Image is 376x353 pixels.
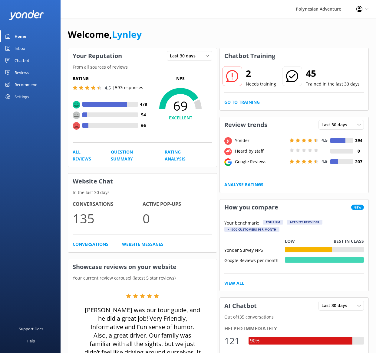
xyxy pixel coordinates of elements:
a: Rating Analysis [165,149,199,162]
h2: 2 [246,66,276,81]
a: Website Messages [122,241,163,248]
p: In the last 30 days [68,189,217,196]
span: Last 30 days [322,302,351,309]
p: Best in class [334,238,364,245]
div: Heard by staff [233,148,288,154]
div: Reviews [15,66,29,79]
a: Conversations [73,241,108,248]
h4: EXCELLENT [149,115,212,121]
div: Tourism [263,220,283,225]
h2: 45 [306,66,360,81]
div: 121 [224,334,242,348]
a: Analyse Ratings [224,181,263,188]
h4: 207 [353,158,364,165]
a: View All [224,280,244,287]
div: > 1000 customers per month [224,227,279,232]
span: 4.5 [322,158,328,164]
p: Out of 135 conversations [220,314,368,320]
p: From all sources of reviews [68,64,217,70]
div: Google Reviews [233,158,288,165]
h4: 394 [353,137,364,144]
img: yonder-white-logo.png [9,10,44,20]
div: Yonder Survey NPS [224,247,285,252]
p: Low [285,238,295,245]
p: NPS [149,75,212,82]
span: 69 [149,98,212,113]
span: 4.5 [322,137,328,143]
h3: Website Chat [68,173,217,189]
div: Inbox [15,42,25,54]
h4: 478 [138,101,149,108]
h4: 54 [138,112,149,118]
span: New [351,205,364,210]
div: 90% [249,337,261,345]
span: Last 30 days [170,53,199,59]
p: Needs training [246,81,276,87]
h4: 0 [353,148,364,154]
h3: Review trends [220,117,272,133]
h3: Your Reputation [68,48,127,64]
p: | 597 responses [113,84,143,91]
a: All Reviews [73,149,97,162]
p: Your current review carousel (latest 5 star reviews) [68,275,217,281]
a: Lynley [112,28,142,40]
div: Chatbot [15,54,29,66]
span: 4.5 [105,85,111,91]
div: Home [15,30,26,42]
h4: Conversations [73,200,143,208]
div: Google Reviews per month [224,257,285,263]
a: Go to Training [224,99,260,105]
h3: AI Chatbot [220,298,261,314]
h4: 66 [138,122,149,129]
div: Yonder [233,137,288,144]
h3: How you compare [220,199,283,215]
div: Helped immediately [224,325,364,333]
div: Support Docs [19,323,43,335]
a: Question Summary [111,149,151,162]
p: 135 [73,208,143,228]
h4: Active Pop-ups [143,200,213,208]
div: Recommend [15,79,38,91]
div: Settings [15,91,29,103]
p: Your benchmark: [224,220,259,227]
span: Last 30 days [322,121,351,128]
div: Activity Provider [287,220,322,225]
h1: Welcome, [68,27,142,42]
p: Trained in the last 30 days [306,81,360,87]
h3: Chatbot Training [220,48,280,64]
div: Help [27,335,35,347]
h5: Rating [73,75,149,82]
p: 0 [143,208,213,228]
h3: Showcase reviews on your website [68,259,217,275]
